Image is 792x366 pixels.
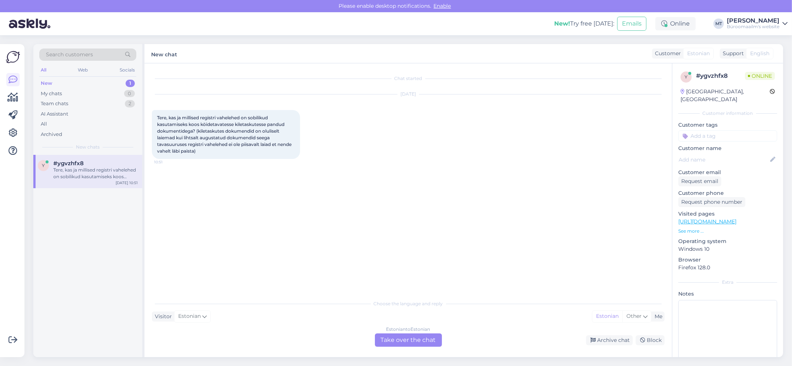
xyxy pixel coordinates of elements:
p: Customer phone [678,189,777,197]
div: Customer information [678,110,777,117]
span: y [685,74,688,80]
div: Chat started [152,75,665,82]
span: Other [626,313,642,319]
div: Archive chat [586,335,633,345]
input: Add a tag [678,130,777,142]
div: Online [655,17,696,30]
div: Visitor [152,313,172,320]
div: # ygvzhfx8 [696,71,745,80]
span: 10:51 [154,159,182,165]
button: Emails [617,17,646,31]
div: MT [713,19,724,29]
div: All [39,65,48,75]
a: [URL][DOMAIN_NAME] [678,218,736,225]
div: Block [636,335,665,345]
span: Estonian [687,50,710,57]
div: 1 [126,80,135,87]
span: #ygvzhfx8 [53,160,84,167]
span: Tere, kas ja millised registri vahelehed on sobilikud kasutamiseks koos köidetavatesse kiletaskut... [157,115,293,154]
div: Estonian [592,311,622,322]
span: English [750,50,769,57]
div: [DATE] 10:51 [116,180,138,186]
div: [GEOGRAPHIC_DATA], [GEOGRAPHIC_DATA] [680,88,770,103]
div: Request email [678,176,721,186]
div: Choose the language and reply [152,300,665,307]
p: Browser [678,256,777,264]
div: Request phone number [678,197,745,207]
div: Estonian to Estonian [386,326,430,333]
div: AI Assistant [41,110,68,118]
input: Add name [679,156,769,164]
span: Online [745,72,775,80]
a: [PERSON_NAME]Büroomaailm's website [727,18,788,30]
div: Archived [41,131,62,138]
p: See more ... [678,228,777,234]
div: Büroomaailm's website [727,24,779,30]
p: Operating system [678,237,777,245]
div: 0 [124,90,135,97]
p: Customer email [678,169,777,176]
div: Take over the chat [375,333,442,347]
div: My chats [41,90,62,97]
div: [DATE] [152,91,665,97]
p: Visited pages [678,210,777,218]
div: Socials [118,65,136,75]
div: 2 [125,100,135,107]
p: Windows 10 [678,245,777,253]
span: Estonian [178,312,201,320]
div: Try free [DATE]: [554,19,614,28]
img: Askly Logo [6,50,20,64]
b: New! [554,20,570,27]
p: Notes [678,290,777,298]
p: Customer tags [678,121,777,129]
span: Enable [432,3,453,9]
div: Me [652,313,662,320]
label: New chat [151,49,177,59]
div: New [41,80,52,87]
span: Search customers [46,51,93,59]
div: Extra [678,279,777,286]
div: Tere, kas ja millised registri vahelehed on sobilikud kasutamiseks koos köidetavatesse kiletaskut... [53,167,138,180]
span: y [42,163,45,168]
span: New chats [76,144,100,150]
div: Customer [652,50,681,57]
div: Team chats [41,100,68,107]
div: All [41,120,47,128]
div: Web [77,65,90,75]
div: [PERSON_NAME] [727,18,779,24]
div: Support [720,50,744,57]
p: Customer name [678,144,777,152]
p: Firefox 128.0 [678,264,777,272]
